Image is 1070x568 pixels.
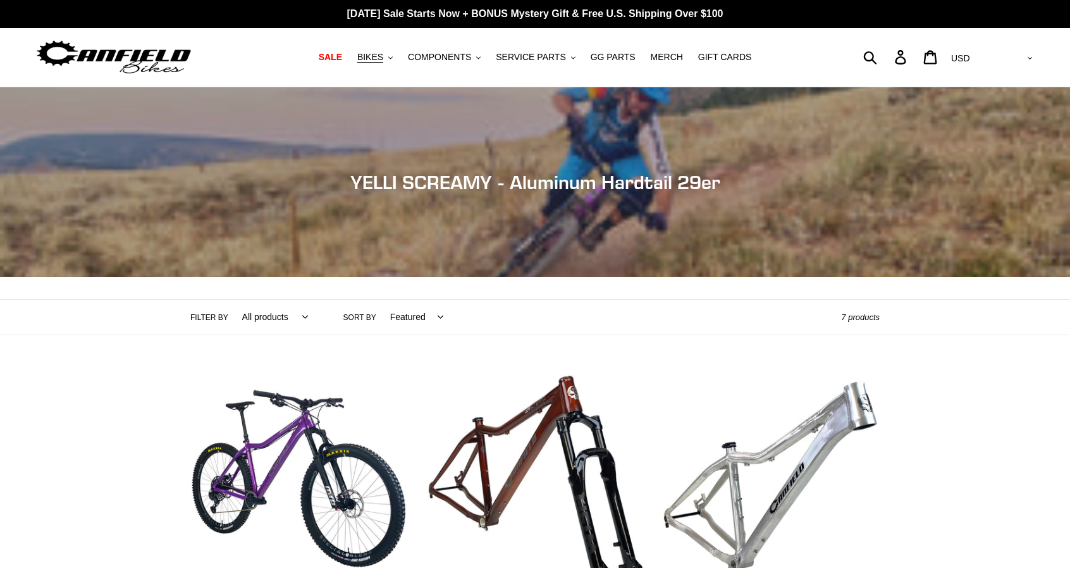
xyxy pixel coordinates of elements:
a: GIFT CARDS [692,49,758,66]
label: Sort by [343,312,376,323]
a: MERCH [644,49,689,66]
button: BIKES [351,49,399,66]
button: SERVICE PARTS [489,49,581,66]
a: SALE [312,49,348,66]
span: COMPONENTS [408,52,471,63]
span: SALE [319,52,342,63]
span: BIKES [357,52,383,63]
img: Canfield Bikes [35,37,193,77]
button: COMPONENTS [402,49,487,66]
span: YELLI SCREAMY - Aluminum Hardtail 29er [350,171,720,194]
span: MERCH [651,52,683,63]
span: GG PARTS [591,52,636,63]
a: GG PARTS [584,49,642,66]
span: 7 products [841,312,880,322]
input: Search [870,43,902,71]
span: GIFT CARDS [698,52,752,63]
label: Filter by [190,312,228,323]
span: SERVICE PARTS [496,52,565,63]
